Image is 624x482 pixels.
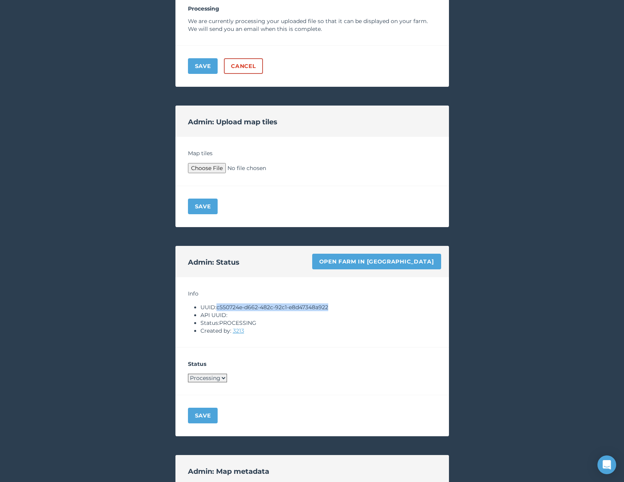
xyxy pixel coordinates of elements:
[188,17,436,33] p: We are currently processing your uploaded file so that it can be displayed on your farm. We will ...
[188,408,218,423] button: Save
[188,116,277,127] h2: Admin: Upload map tiles
[188,466,269,477] h2: Admin: Map metadata
[312,254,441,269] a: Open farm in [GEOGRAPHIC_DATA]
[188,5,436,13] p: Processing
[188,58,218,74] button: Save
[188,199,218,214] button: Save
[188,360,436,368] h4: Status
[200,327,436,335] li: Created by:
[188,290,436,297] h4: Info
[188,257,240,268] h2: Admin: Status
[200,319,436,327] li: Status: PROCESSING
[224,58,263,74] a: Cancel
[233,327,244,334] a: 3213
[200,303,436,311] li: UUID: c550724e-d662-482c-92c1-e8d47348a922
[188,149,436,157] h4: Map tiles
[597,455,616,474] div: Open Intercom Messenger
[200,311,436,319] li: API UUID:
